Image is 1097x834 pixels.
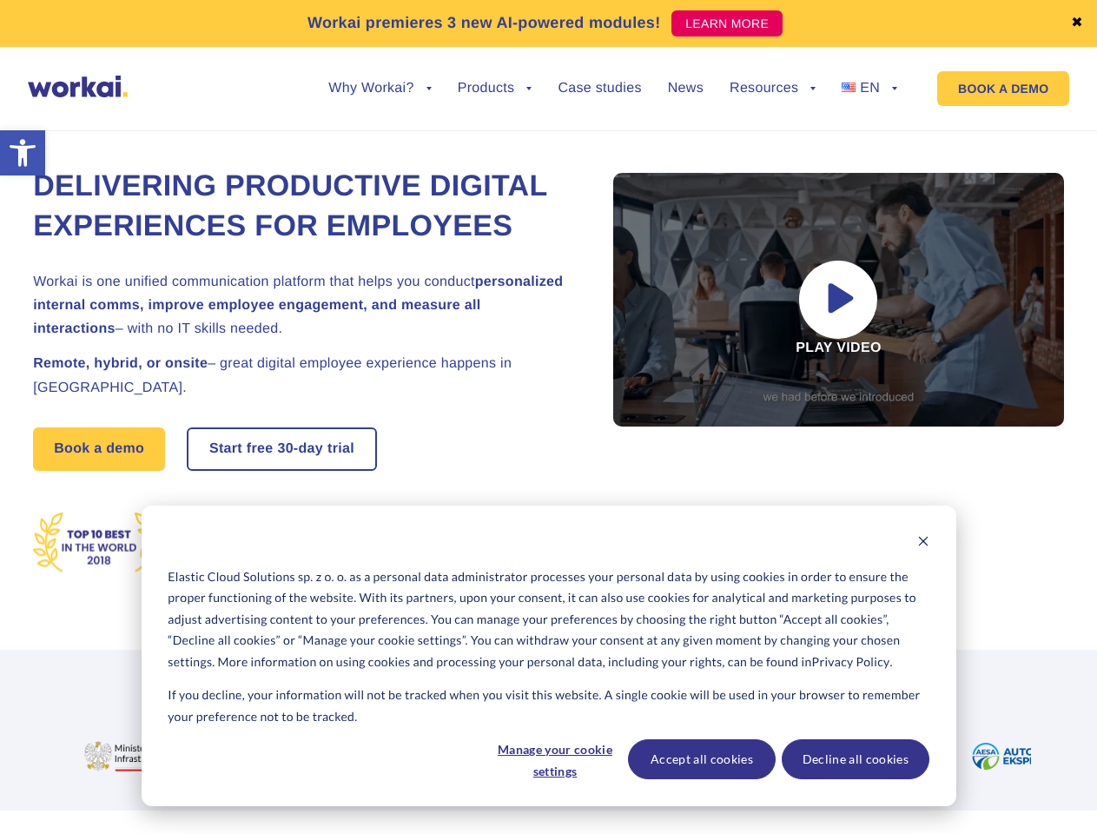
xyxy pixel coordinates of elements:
[860,81,880,96] span: EN
[188,429,375,469] a: Start free30-daytrial
[33,427,165,471] a: Book a demo
[168,566,928,673] p: Elastic Cloud Solutions sp. z o. o. as a personal data administrator processes your personal data...
[671,10,783,36] a: LEARN MORE
[277,442,323,456] i: 30-day
[458,82,532,96] a: Products
[1071,17,1083,30] a: ✖
[668,82,704,96] a: News
[67,689,1031,710] h2: More than 100 fast-growing enterprises trust Workai
[33,356,208,371] strong: Remote, hybrid, or onsite
[33,270,572,341] h2: Workai is one unified communication platform that helps you conduct – with no IT skills needed.
[488,739,622,779] button: Manage your cookie settings
[613,173,1064,427] div: Play video
[328,82,431,96] a: Why Workai?
[33,352,572,399] h2: – great digital employee experience happens in [GEOGRAPHIC_DATA].
[558,82,641,96] a: Case studies
[168,685,928,727] p: If you decline, your information will not be tracked when you visit this website. A single cookie...
[812,652,890,673] a: Privacy Policy
[730,82,816,96] a: Resources
[142,506,956,806] div: Cookie banner
[917,533,929,554] button: Dismiss cookie banner
[33,275,563,336] strong: personalized internal comms, improve employee engagement, and measure all interactions
[937,71,1069,106] a: BOOK A DEMO
[782,739,929,779] button: Decline all cookies
[307,11,661,35] p: Workai premieres 3 new AI-powered modules!
[628,739,776,779] button: Accept all cookies
[33,167,572,247] h1: Delivering Productive Digital Experiences for Employees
